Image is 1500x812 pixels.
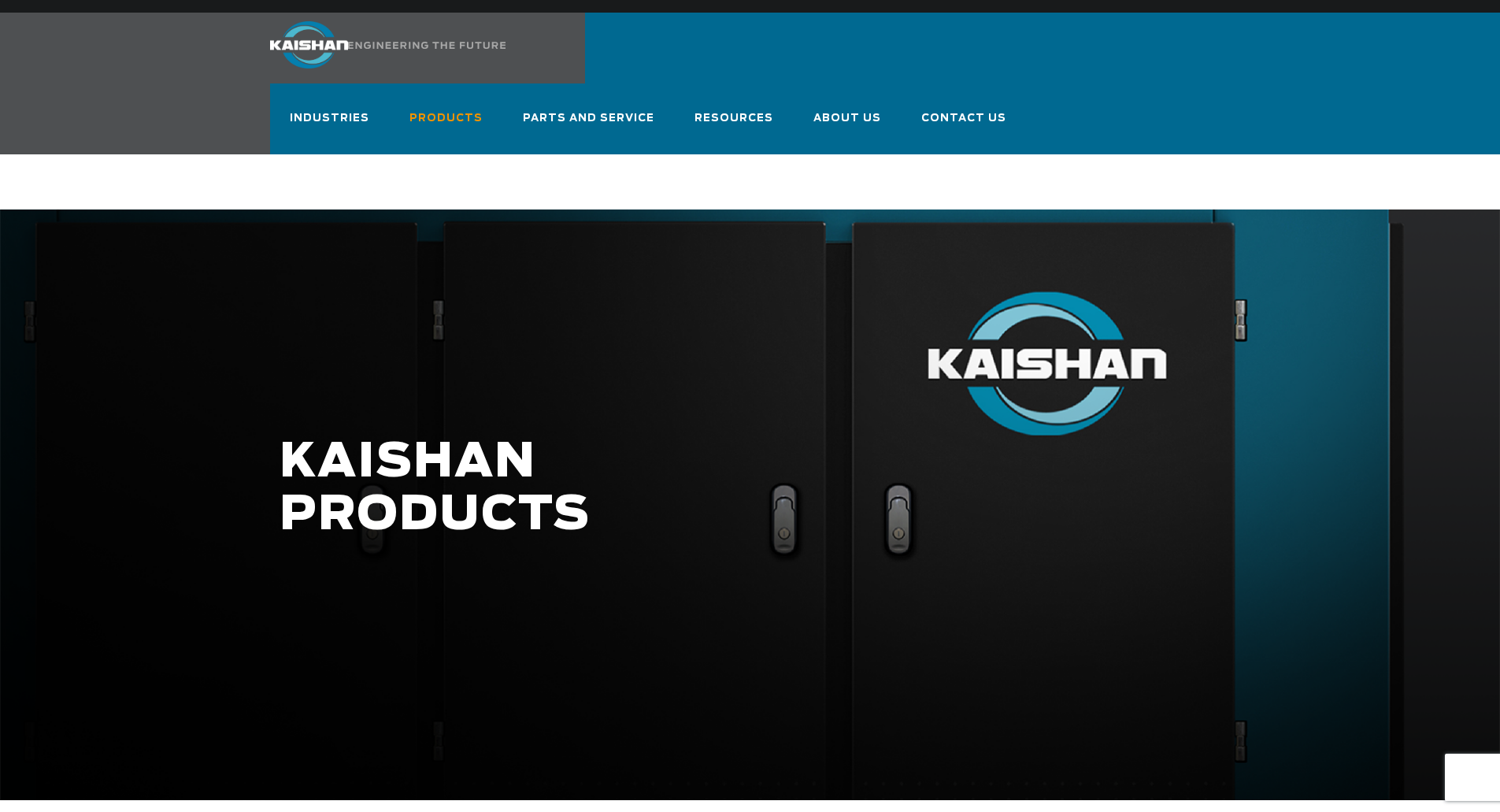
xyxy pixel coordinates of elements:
[270,21,348,69] img: kaishan logo
[813,109,882,131] span: About Us
[694,98,774,154] a: Resources
[523,109,655,131] span: Parts and Service
[921,98,1006,151] a: Contact Us
[523,98,655,154] a: Parts and Service
[813,98,882,154] a: About Us
[290,98,370,154] a: Industries
[921,109,1006,128] span: Contact Us
[694,109,774,131] span: Resources
[348,42,506,49] img: Engineering the future
[409,109,483,131] span: Products
[270,13,549,83] a: Kaishan USA
[290,109,370,131] span: Industries
[409,98,483,154] a: Products
[280,436,1061,542] h1: KAISHAN PRODUCTS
